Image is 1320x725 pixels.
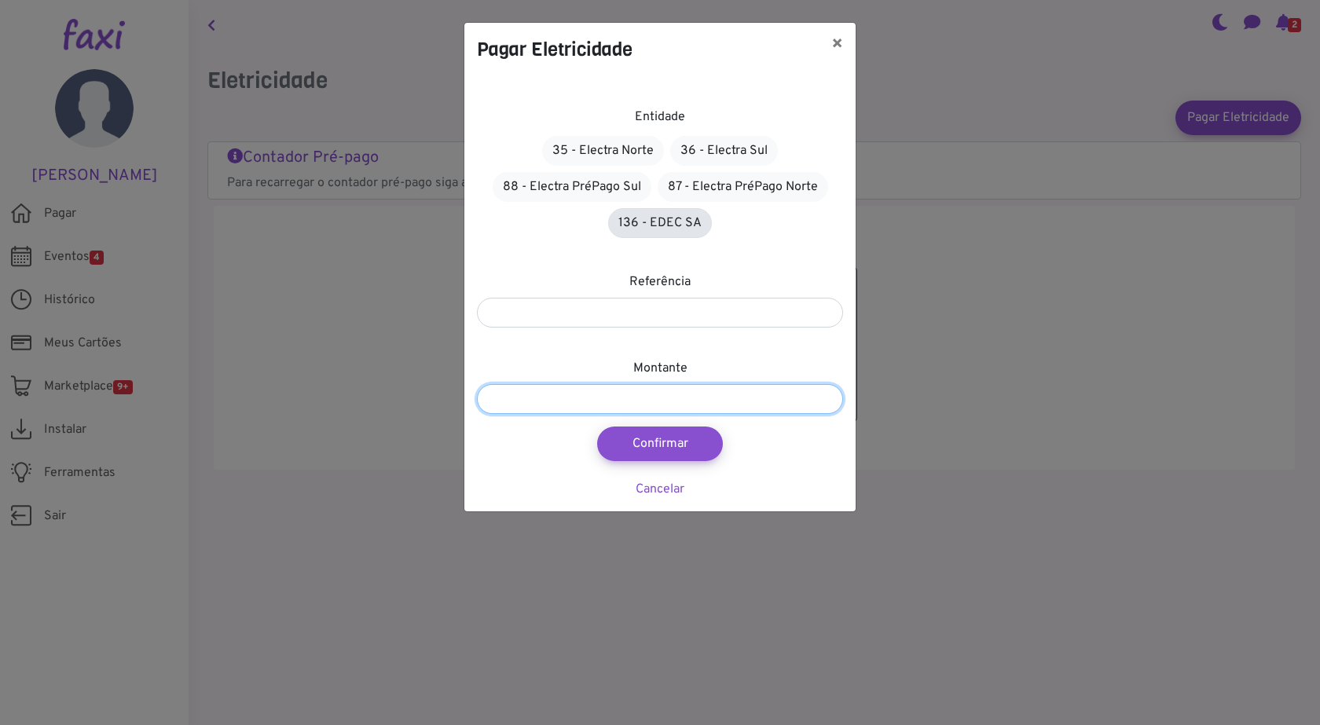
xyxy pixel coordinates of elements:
[819,23,856,67] button: ×
[542,136,664,166] a: 35 - Electra Norte
[597,427,723,461] button: Confirmar
[658,172,828,202] a: 87 - Electra PréPago Norte
[477,35,632,64] h4: Pagar Eletricidade
[608,208,712,238] a: 136 - EDEC SA
[633,359,687,378] label: Montante
[629,273,691,291] label: Referência
[636,482,684,497] a: Cancelar
[670,136,778,166] a: 36 - Electra Sul
[635,108,685,126] label: Entidade
[493,172,651,202] a: 88 - Electra PréPago Sul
